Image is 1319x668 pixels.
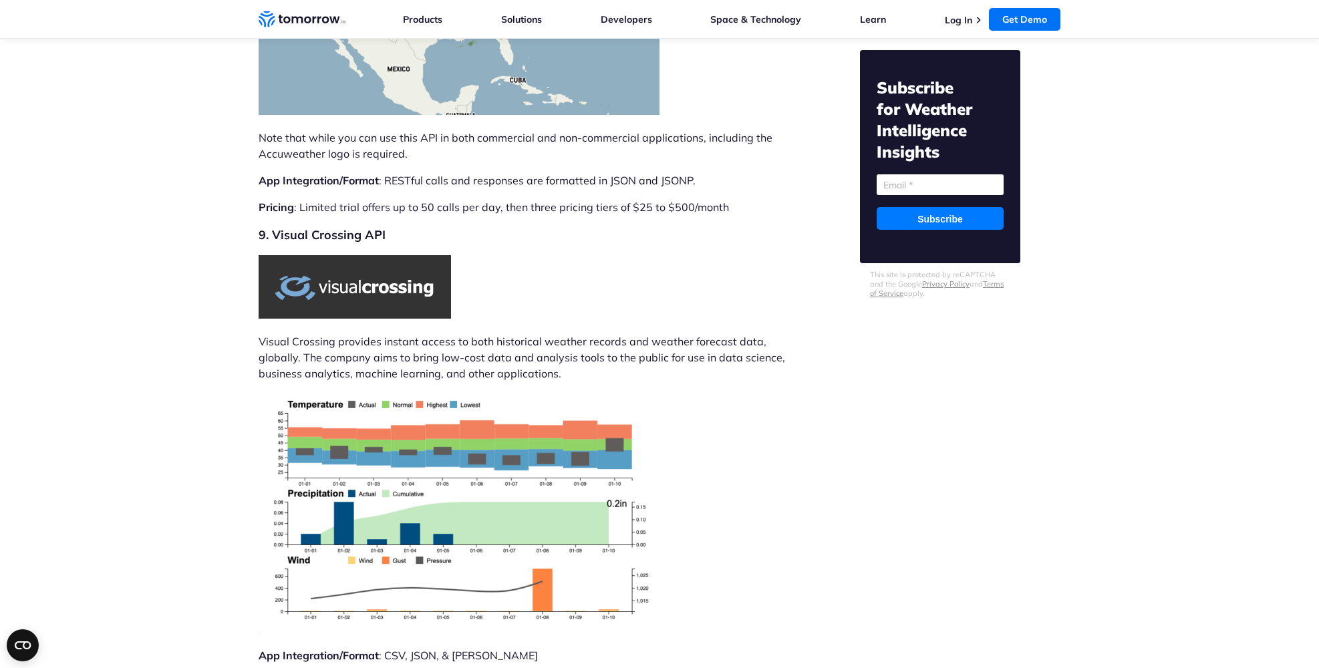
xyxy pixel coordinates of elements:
strong: Pricing [259,200,294,214]
strong: App Integration/Format [259,174,379,187]
h2: Subscribe for Weather Intelligence Insights [877,77,1004,162]
p: : Limited trial offers up to 50 calls per day, then three pricing tiers of $25 to $500/month [259,199,789,215]
p: This site is protected by reCAPTCHA and the Google and apply. [870,270,1010,298]
a: Get Demo [989,8,1060,31]
a: Products [403,13,442,25]
p: : RESTful calls and responses are formatted in JSON and JSONP. [259,172,789,188]
strong: App Integration/Format [259,649,379,662]
p: Visual Crossing provides instant access to both historical weather records and weather forecast d... [259,333,789,381]
input: Subscribe [877,207,1004,230]
button: Open CMP widget [7,629,39,661]
a: Learn [860,13,886,25]
a: Terms of Service [870,279,1004,298]
a: Developers [601,13,652,25]
h2: 9. Visual Crossing API [259,226,789,244]
a: Solutions [501,13,542,25]
p: : CSV, JSON, & [PERSON_NAME] [259,647,789,663]
a: Privacy Policy [922,279,970,289]
a: Space & Technology [710,13,801,25]
a: Home link [259,9,345,29]
a: Log In [945,14,972,26]
input: Email * [877,174,1004,195]
p: Note that while you can use this API in both commercial and non-commercial applications, includin... [259,130,789,162]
